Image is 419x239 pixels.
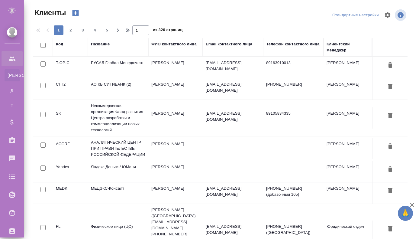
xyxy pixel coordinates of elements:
[324,78,372,100] td: [PERSON_NAME]
[78,27,88,33] span: 3
[8,72,17,78] span: [PERSON_NAME]
[266,41,320,47] div: Телефон контактного лица
[53,161,88,182] td: Yandex
[102,25,112,35] button: 5
[53,78,88,100] td: CITI2
[372,161,407,182] td: 7750005725
[66,27,76,33] span: 2
[385,185,395,197] button: Удалить
[148,138,203,159] td: [PERSON_NAME]
[90,27,100,33] span: 4
[88,136,148,161] td: АНАЛИТИЧЕСКИЙ ЦЕНТР ПРИ ПРАВИТЕЛЬСТВЕ РОССИЙСКОЙ ФЕДЕРАЦИИ
[53,182,88,204] td: MEDK
[53,57,88,78] td: T-OP-C
[266,60,321,66] p: 89163910013
[385,141,395,152] button: Удалить
[372,78,407,100] td: 7710401987
[90,25,100,35] button: 4
[324,57,372,78] td: [PERSON_NAME]
[148,107,203,129] td: [PERSON_NAME]
[266,224,321,236] p: [PHONE_NUMBER] ([GEOGRAPHIC_DATA])
[78,25,88,35] button: 3
[372,57,407,78] td: 7730248430
[331,11,380,20] div: split button
[148,161,203,182] td: [PERSON_NAME]
[266,81,321,87] p: [PHONE_NUMBER]
[206,60,260,72] p: [EMAIL_ADDRESS][DOMAIN_NAME]
[148,57,203,78] td: [PERSON_NAME]
[8,87,17,93] span: Д
[385,164,395,175] button: Удалить
[266,185,321,198] p: [PHONE_NUMBER] (добавочный 105)
[206,224,260,236] p: [EMAIL_ADDRESS][DOMAIN_NAME]
[398,206,413,221] button: 🙏
[56,41,63,47] div: Код
[88,100,148,136] td: Некоммерческая организация Фонд развития Центра разработки и коммерциализации новых технологий
[385,60,395,71] button: Удалить
[372,107,407,129] td: 7701058410
[395,9,408,21] span: Посмотреть информацию
[8,103,17,109] span: Т
[324,107,372,129] td: [PERSON_NAME]
[102,27,112,33] span: 5
[380,8,395,22] span: Настроить таблицу
[206,110,260,123] p: [EMAIL_ADDRESS][DOMAIN_NAME]
[5,100,20,112] a: Т
[324,161,372,182] td: [PERSON_NAME]
[91,41,110,47] div: Название
[148,78,203,100] td: [PERSON_NAME]
[385,81,395,93] button: Удалить
[53,107,88,129] td: SK
[324,138,372,159] td: [PERSON_NAME]
[206,81,260,93] p: [EMAIL_ADDRESS][DOMAIN_NAME]
[153,26,182,35] span: из 320 страниц
[88,161,148,182] td: Яндекс Деньги / ЮМани
[88,57,148,78] td: РУСАЛ Глобал Менеджмент
[372,182,407,204] td: 7723529656
[88,182,148,204] td: МЕДЭКС-Консалт
[385,224,395,235] button: Удалить
[5,84,20,97] a: Д
[206,185,260,198] p: [EMAIL_ADDRESS][DOMAIN_NAME]
[266,110,321,116] p: 89105834335
[372,138,407,159] td: 7708244720
[151,41,197,47] div: ФИО контактного лица
[148,182,203,204] td: [PERSON_NAME]
[33,8,66,18] span: Клиенты
[327,41,369,53] div: Клиентский менеджер
[400,207,411,220] span: 🙏
[66,25,76,35] button: 2
[206,41,252,47] div: Email контактного лица
[68,8,83,18] button: Создать
[53,138,88,159] td: ACGRF
[324,182,372,204] td: [PERSON_NAME]
[88,78,148,100] td: АО КБ СИТИБАНК (2)
[5,69,20,81] a: [PERSON_NAME]
[385,110,395,122] button: Удалить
